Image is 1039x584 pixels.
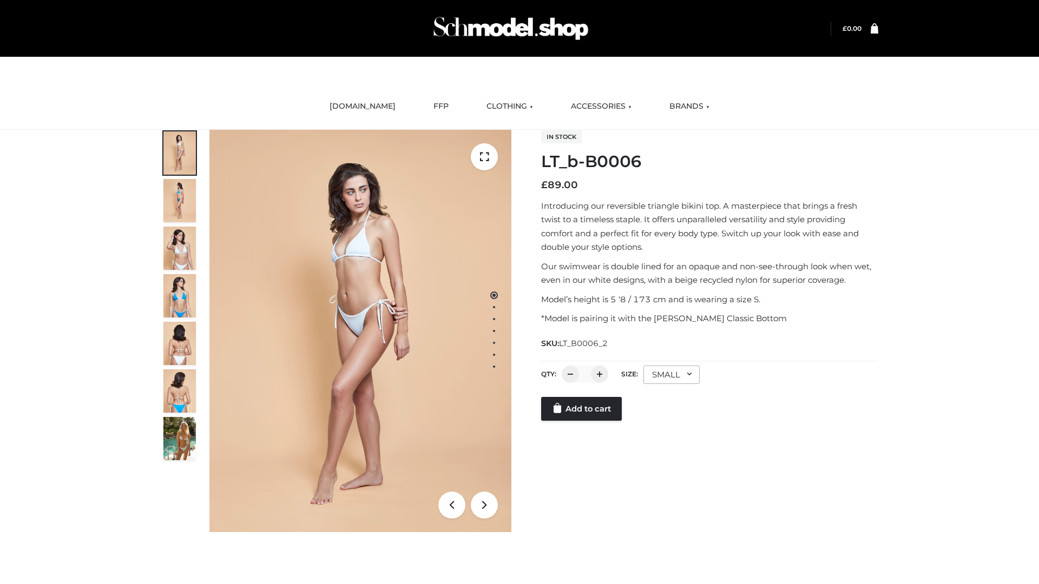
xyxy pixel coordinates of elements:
[541,179,548,191] span: £
[321,95,404,118] a: [DOMAIN_NAME]
[541,311,878,326] p: *Model is pairing it with the [PERSON_NAME] Classic Bottom
[541,370,556,378] label: QTY:
[163,274,196,317] img: ArielClassicBikiniTop_CloudNine_AzureSky_OW114ECO_4-scaled.jpg
[163,417,196,460] img: Arieltop_CloudNine_AzureSky2.jpg
[563,95,640,118] a: ACCESSORIES
[843,24,862,32] a: £0.00
[541,179,578,191] bdi: 89.00
[541,293,878,307] p: Model’s height is 5 ‘8 / 173 cm and is wearing a size S.
[843,24,862,32] bdi: 0.00
[163,322,196,365] img: ArielClassicBikiniTop_CloudNine_AzureSky_OW114ECO_7-scaled.jpg
[541,397,622,421] a: Add to cart
[163,131,196,175] img: ArielClassicBikiniTop_CloudNine_AzureSky_OW114ECO_1-scaled.jpg
[541,199,878,254] p: Introducing our reversible triangle bikini top. A masterpiece that brings a fresh twist to a time...
[541,260,878,287] p: Our swimwear is double lined for an opaque and non-see-through look when wet, even in our white d...
[541,337,609,350] span: SKU:
[425,95,457,118] a: FFP
[843,24,847,32] span: £
[541,152,878,171] h1: LT_b-B0006
[430,7,592,50] img: Schmodel Admin 964
[661,95,718,118] a: BRANDS
[559,339,608,348] span: LT_B0006_2
[621,370,638,378] label: Size:
[209,130,511,532] img: LT_b-B0006
[163,227,196,270] img: ArielClassicBikiniTop_CloudNine_AzureSky_OW114ECO_3-scaled.jpg
[643,366,700,384] div: SMALL
[163,369,196,413] img: ArielClassicBikiniTop_CloudNine_AzureSky_OW114ECO_8-scaled.jpg
[478,95,541,118] a: CLOTHING
[163,179,196,222] img: ArielClassicBikiniTop_CloudNine_AzureSky_OW114ECO_2-scaled.jpg
[541,130,582,143] span: In stock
